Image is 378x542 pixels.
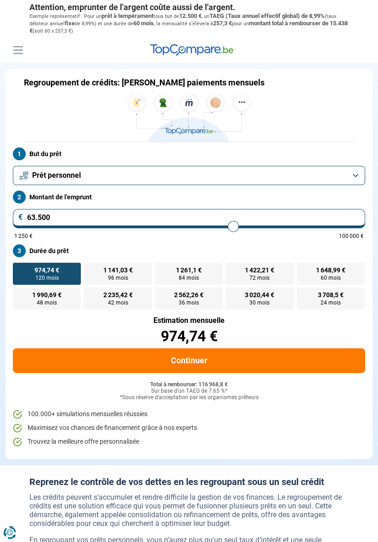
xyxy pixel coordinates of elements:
[13,437,365,446] li: Trouvez la meilleure offre personnalisée
[35,275,59,281] span: 120 mois
[150,44,233,56] img: TopCompare
[176,267,202,273] span: 1 261,1 €
[103,267,133,273] span: 1 141,03 €
[179,300,199,305] span: 36 mois
[18,214,23,221] span: €
[108,275,128,281] span: 96 mois
[321,300,341,305] span: 24 mois
[29,493,349,528] p: Les crédits peuvent s’accumuler et rendre difficile la gestion de vos finances. Le regroupement d...
[34,267,59,273] span: 974,74 €
[213,20,232,27] span: 257,3 €
[103,292,133,298] span: 2 235,42 €
[318,292,344,298] span: 3 708,5 €
[13,388,365,395] div: Sur base d'un TAEG de 7.65 %*
[32,170,81,181] span: Prêt personnel
[13,317,365,324] div: Estimation mensuelle
[29,2,349,12] p: Attention, emprunter de l'argent coûte aussi de l'argent.
[13,382,365,388] div: Total à rembourser: 116 968,8 €
[14,233,33,239] span: 1 250 €
[13,348,365,373] button: Continuer
[133,20,154,27] span: 60 mois
[13,147,365,160] label: But du prêt
[29,476,349,487] h2: Reprenez le contrôle de vos dettes en les regroupant sous un seul crédit
[29,12,349,35] p: Exemple représentatif : Pour un tous but de , un (taux débiteur annuel de 8,99%) et une durée de ...
[24,78,265,88] h1: Regroupement de crédits: [PERSON_NAME] paiements mensuels
[65,20,75,27] span: fixe
[339,233,364,239] span: 100 000 €
[321,275,341,281] span: 60 mois
[13,244,365,257] label: Durée du prêt
[245,267,274,273] span: 1 422,21 €
[13,329,365,344] div: 974,74 €
[13,410,365,419] li: 100.000+ simulations mensuelles réussies
[29,20,348,34] span: montant total à rembourser de 15.438 €
[11,43,25,57] button: Menu
[13,191,365,203] label: Montant de l'emprunt
[108,300,128,305] span: 42 mois
[179,275,199,281] span: 84 mois
[249,300,270,305] span: 30 mois
[32,292,62,298] span: 1 990,69 €
[13,423,365,433] li: Maximisez vos chances de financement grâce à nos experts
[13,166,365,185] button: Prêt personnel
[125,94,254,141] img: TopCompare.be
[245,292,274,298] span: 3 020,44 €
[179,12,202,19] span: 12.500 €
[249,275,270,281] span: 72 mois
[37,300,57,305] span: 48 mois
[13,395,365,401] div: *Sous réserve d'acceptation par les organismes prêteurs
[209,12,325,19] span: TAEG (Taux annuel effectif global) de 8,99%
[102,12,153,19] span: prêt à tempérament
[174,292,203,298] span: 2 562,26 €
[316,267,345,273] span: 1 648,99 €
